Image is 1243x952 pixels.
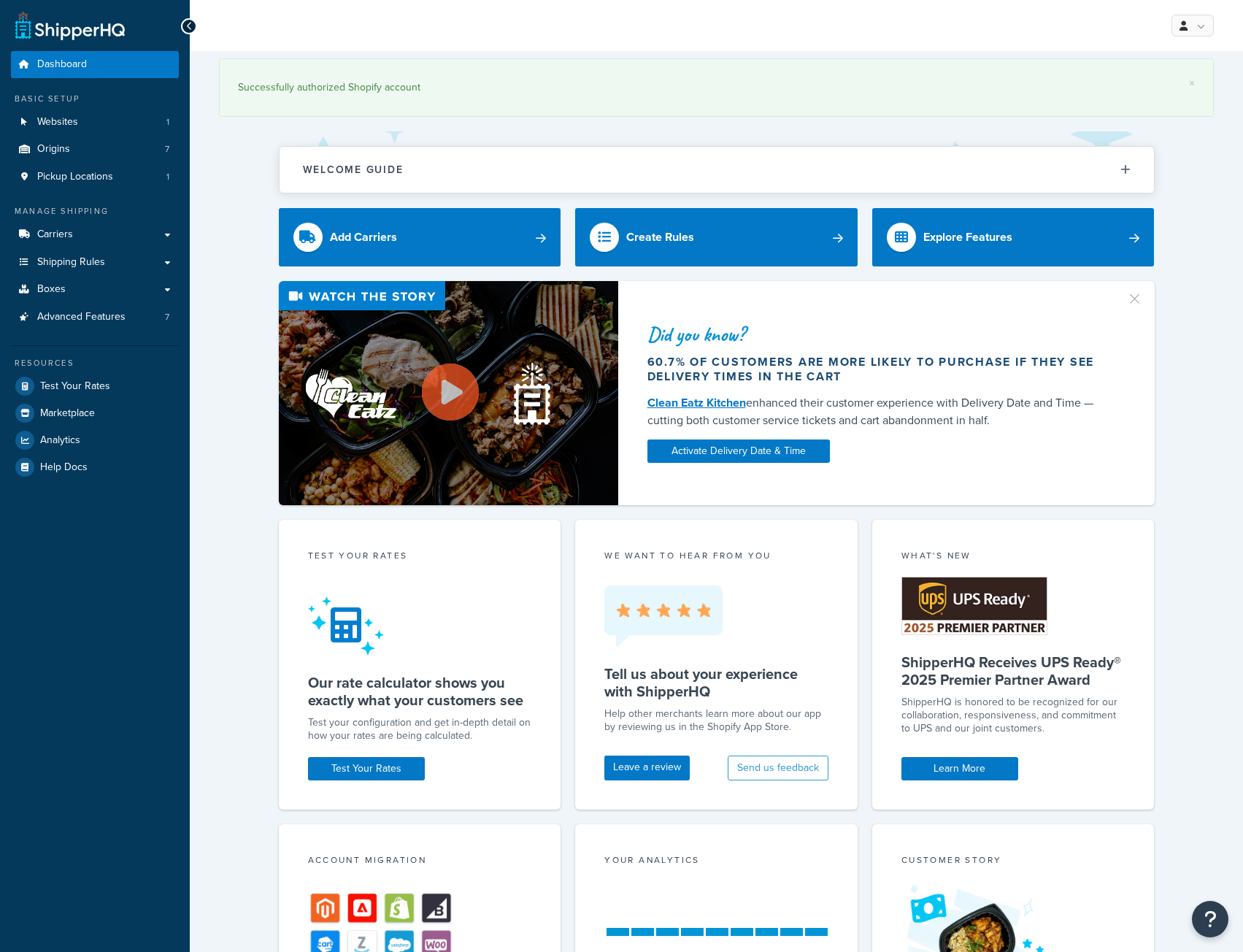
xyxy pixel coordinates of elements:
span: Shipping Rules [37,256,105,269]
span: Dashboard [37,58,87,71]
div: Basic Setup [11,93,179,105]
span: 7 [165,311,169,323]
a: Activate Delivery Date & Time [647,439,830,463]
a: × [1189,77,1195,89]
a: Explore Features [872,208,1155,266]
li: Origins [11,136,179,163]
div: Manage Shipping [11,205,179,218]
li: Pickup Locations [11,164,179,191]
a: Learn More [901,757,1018,780]
a: Shipping Rules [11,249,179,276]
a: Advanced Features7 [11,304,179,331]
button: Send us feedback [728,756,828,780]
a: Create Rules [575,208,858,266]
div: Successfully authorized Shopify account [238,77,1195,98]
div: Add Carriers [330,227,397,247]
span: 1 [166,116,169,128]
a: Clean Eatz Kitchen [647,394,746,411]
a: Origins7 [11,136,179,163]
a: Dashboard [11,51,179,78]
div: Test your configuration and get in-depth detail on how your rates are being calculated. [308,716,532,742]
span: Marketplace [40,407,95,420]
div: What's New [901,549,1125,566]
div: Resources [11,357,179,369]
span: Help Docs [40,461,88,474]
a: Boxes [11,276,179,303]
h5: ShipperHQ Receives UPS Ready® 2025 Premier Partner Award [901,653,1125,688]
button: Welcome Guide [280,147,1154,193]
a: Analytics [11,427,179,453]
div: Did you know? [647,324,1109,345]
a: Marketplace [11,400,179,426]
a: Leave a review [604,756,690,780]
span: 7 [165,143,169,156]
a: Add Carriers [279,208,561,266]
h5: Tell us about your experience with ShipperHQ [604,665,828,700]
span: Analytics [40,434,80,447]
a: Websites1 [11,109,179,136]
div: Explore Features [923,227,1012,247]
p: we want to hear from you [604,549,828,562]
li: Advanced Features [11,304,179,331]
h5: Our rate calculator shows you exactly what your customers see [308,674,532,709]
span: Carriers [37,229,73,241]
span: Websites [37,116,78,128]
a: Test Your Rates [308,757,425,780]
div: Your Analytics [604,853,828,870]
div: 60.7% of customers are more likely to purchase if they see delivery times in the cart [647,355,1109,384]
span: 1 [166,171,169,183]
div: enhanced their customer experience with Delivery Date and Time — cutting both customer service ti... [647,394,1109,429]
p: Help other merchants learn more about our app by reviewing us in the Shopify App Store. [604,707,828,734]
span: Advanced Features [37,311,126,323]
a: Pickup Locations1 [11,164,179,191]
div: Test your rates [308,549,532,566]
li: Websites [11,109,179,136]
span: Pickup Locations [37,171,113,183]
span: Boxes [37,283,66,296]
a: Help Docs [11,454,179,480]
h2: Welcome Guide [303,164,404,175]
div: Customer Story [901,853,1125,870]
a: Test Your Rates [11,373,179,399]
a: Carriers [11,221,179,248]
span: Origins [37,143,70,156]
button: Open Resource Center [1192,901,1228,937]
img: Video thumbnail [279,281,618,505]
span: Test Your Rates [40,380,110,393]
div: Create Rules [626,227,694,247]
div: Account Migration [308,853,532,870]
p: ShipperHQ is honored to be recognized for our collaboration, responsiveness, and commitment to UP... [901,696,1125,735]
